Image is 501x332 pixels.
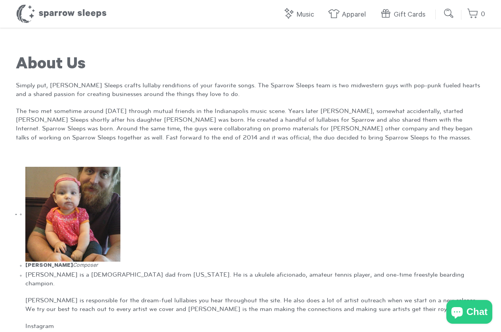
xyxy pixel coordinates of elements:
p: Simply put, [PERSON_NAME] Sleeps crafts lullaby renditions of your favorite songs. The Sparrow Sl... [16,81,485,99]
a: 0 [467,6,485,23]
h1: Sparrow Sleeps [16,4,107,24]
a: Gift Cards [380,6,429,23]
em: Composer [73,263,98,269]
p: The two met sometime around [DATE] through mutual friends in the Indianapolis music scene. Years ... [16,107,485,142]
a: Apparel [328,6,370,23]
p: [PERSON_NAME] is responsible for the dream-fuel lullabies you hear throughout the site. He also d... [25,296,485,314]
h1: About Us [16,56,485,75]
a: Music [283,6,318,23]
input: Submit [441,6,457,21]
strong: [PERSON_NAME] [25,263,73,269]
p: [PERSON_NAME] is a [DEMOGRAPHIC_DATA] dad from [US_STATE]. He is a ukulele aficionado, amateur te... [25,270,485,288]
a: Instagram [25,323,54,329]
inbox-online-store-chat: Shopify online store chat [444,300,495,326]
